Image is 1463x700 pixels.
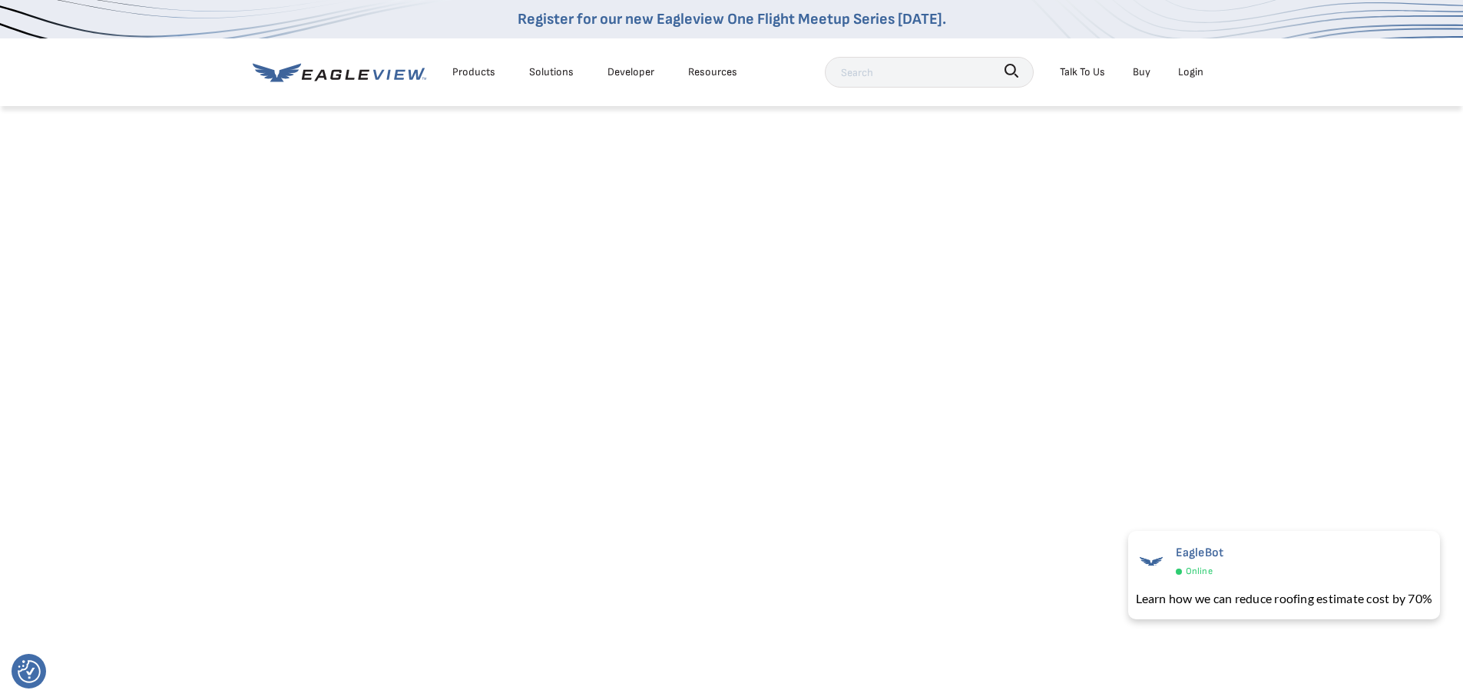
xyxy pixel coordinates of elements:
img: EagleBot [1136,546,1167,576]
button: Consent Preferences [18,660,41,683]
div: Products [452,62,495,81]
div: Login [1178,62,1203,81]
span: EagleBot [1176,546,1224,560]
div: Learn how we can reduce roofing estimate cost by 70% [1136,589,1432,608]
a: Developer [607,62,654,81]
a: Register for our new Eagleview One Flight Meetup Series [DATE]. [518,10,946,28]
span: Online [1186,563,1213,580]
div: Talk To Us [1060,62,1105,81]
div: Resources [688,62,737,81]
a: Buy [1133,62,1150,81]
img: Revisit consent button [18,660,41,683]
input: Search [825,57,1034,88]
div: Solutions [529,62,574,81]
